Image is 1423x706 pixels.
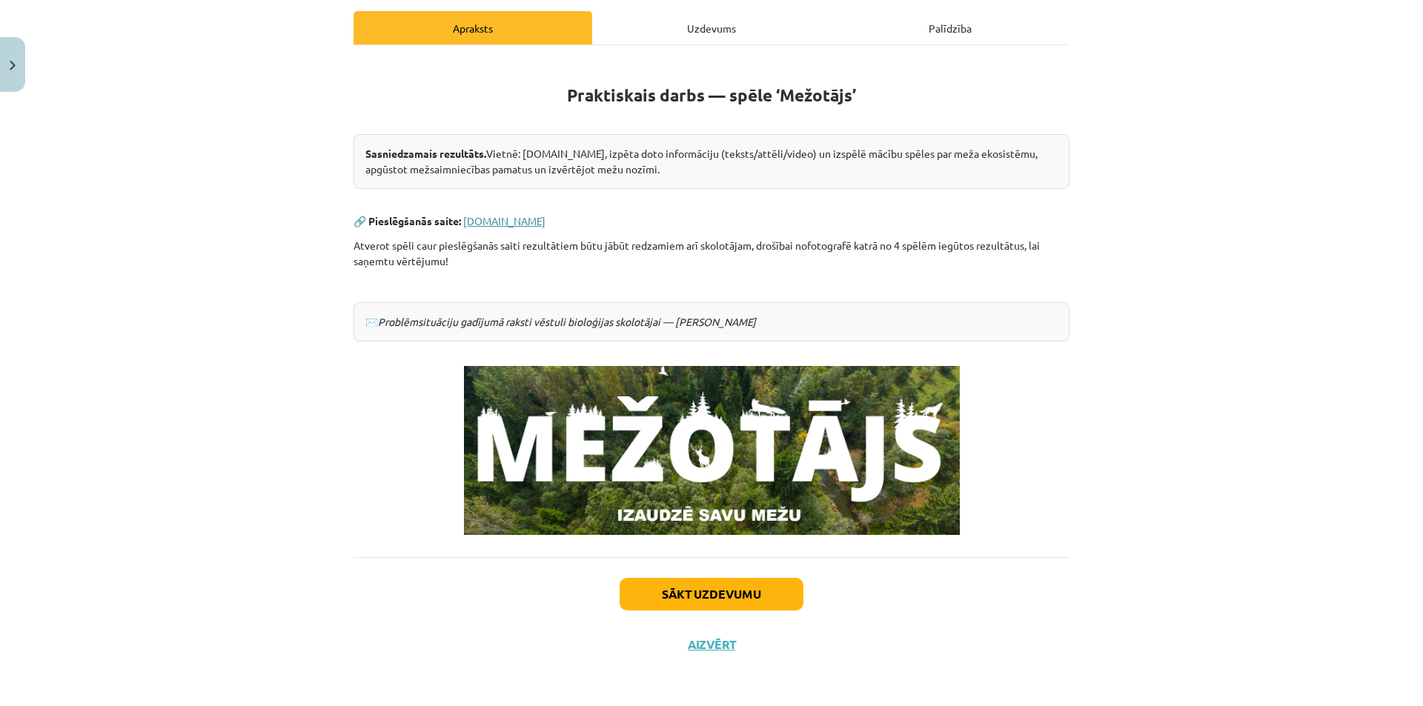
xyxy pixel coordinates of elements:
div: Apraksts [354,11,592,44]
div: ✉️ [354,302,1069,342]
div: Uzdevums [592,11,831,44]
strong: Sasniedzamais rezultāts. [365,147,486,160]
img: icon-close-lesson-0947bae3869378f0d4975bcd49f059093ad1ed9edebbc8119c70593378902aed.svg [10,61,16,70]
strong: Praktiskais darbs — spēle ‘Mežotājs’ [567,84,856,106]
img: Attēls, kurā ir teksts, koks, fonts, augs Apraksts ģenerēts automātiski [464,366,960,535]
div: Vietnē: [DOMAIN_NAME], izpēta doto informāciju (teksts/attēli/video) un izspēlē mācību spēles par... [354,134,1069,189]
div: Palīdzība [831,11,1069,44]
p: Atverot spēli caur pieslēgšanās saiti rezultātiem būtu jābūt redzamiem arī skolotājam, drošībai n... [354,238,1069,269]
button: Sākt uzdevumu [620,578,803,610]
em: Problēmsituāciju gadījumā raksti vēstuli bioloģijas skolotājai — [PERSON_NAME] [378,315,756,328]
a: [DOMAIN_NAME] [463,214,545,227]
button: Aizvērt [683,637,740,652]
strong: 🔗 Pieslēgšanās saite: [354,214,461,227]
